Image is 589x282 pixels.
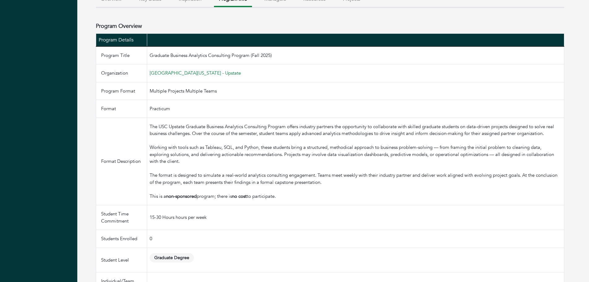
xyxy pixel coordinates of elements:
td: 0 [147,230,564,248]
strong: non-sponsored [166,193,197,199]
td: Practicum [147,100,564,118]
div: This is a program; there is to participate. [150,193,561,200]
td: Program Format [96,82,147,100]
td: Multiple Projects Multiple Teams [147,82,564,100]
a: [GEOGRAPHIC_DATA][US_STATE] - Upstate [150,70,241,76]
td: Student Level [96,248,147,272]
th: Program Details [96,33,147,46]
td: Organization [96,64,147,82]
td: Students Enrolled [96,230,147,248]
td: Program Title [96,46,147,64]
td: Format Description [96,118,147,205]
div: Working with tools such as Tableau, SQL, and Python, these students bring a structured, methodica... [150,144,561,172]
h4: Program Overview [96,23,142,30]
td: 15-30 Hours hours per week [147,205,564,230]
div: The format is designed to simulate a real-world analytics consulting engagement. Teams meet weekl... [150,172,561,193]
div: The USC Upstate Graduate Business Analytics Consulting Program offers industry partners the oppor... [150,123,561,144]
td: Graduate Business Analytics Consulting Program (Fall 2025) [147,46,564,64]
strong: no cost [232,193,247,199]
td: Format [96,100,147,118]
span: Graduate Degree [150,253,194,263]
td: Student Time Commitment [96,205,147,230]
